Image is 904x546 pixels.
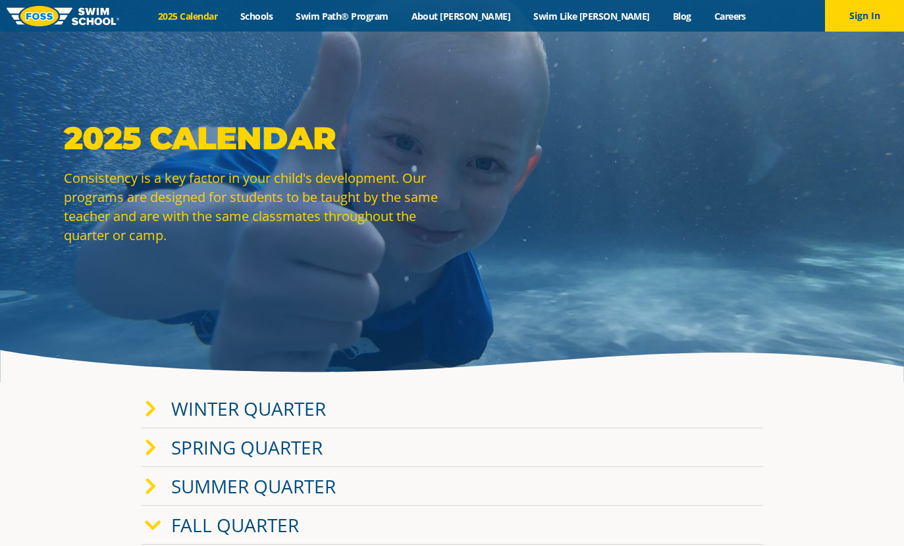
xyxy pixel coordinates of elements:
[7,6,119,26] img: FOSS Swim School Logo
[661,10,703,22] a: Blog
[171,474,336,499] a: Summer Quarter
[171,396,326,421] a: Winter Quarter
[147,10,229,22] a: 2025 Calendar
[229,10,284,22] a: Schools
[171,512,299,537] a: Fall Quarter
[703,10,757,22] a: Careers
[171,435,323,460] a: Spring Quarter
[64,168,446,245] p: Consistency is a key factor in your child's development. Our programs are designed for students t...
[522,10,662,22] a: Swim Like [PERSON_NAME]
[400,10,522,22] a: About [PERSON_NAME]
[64,119,336,157] strong: 2025 Calendar
[284,10,400,22] a: Swim Path® Program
